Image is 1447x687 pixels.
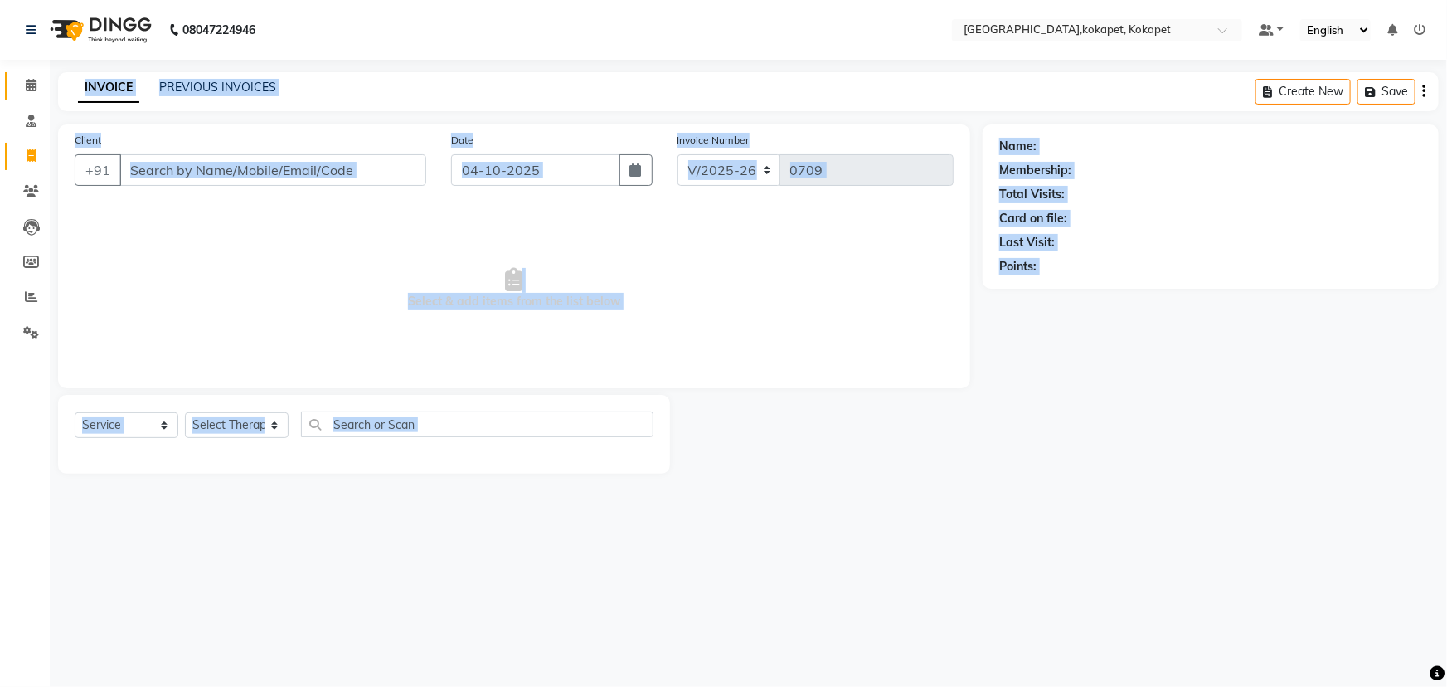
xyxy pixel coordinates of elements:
[42,7,156,53] img: logo
[1357,79,1415,105] button: Save
[75,133,101,148] label: Client
[78,73,139,103] a: INVOICE
[182,7,255,53] b: 08047224946
[451,133,473,148] label: Date
[75,206,954,372] span: Select & add items from the list below
[999,186,1065,203] div: Total Visits:
[119,154,426,186] input: Search by Name/Mobile/Email/Code
[159,80,276,95] a: PREVIOUS INVOICES
[75,154,121,186] button: +91
[999,234,1055,251] div: Last Visit:
[999,258,1037,275] div: Points:
[999,162,1071,179] div: Membership:
[999,210,1067,227] div: Card on file:
[999,138,1037,155] div: Name:
[1255,79,1351,105] button: Create New
[301,412,653,437] input: Search or Scan
[677,133,750,148] label: Invoice Number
